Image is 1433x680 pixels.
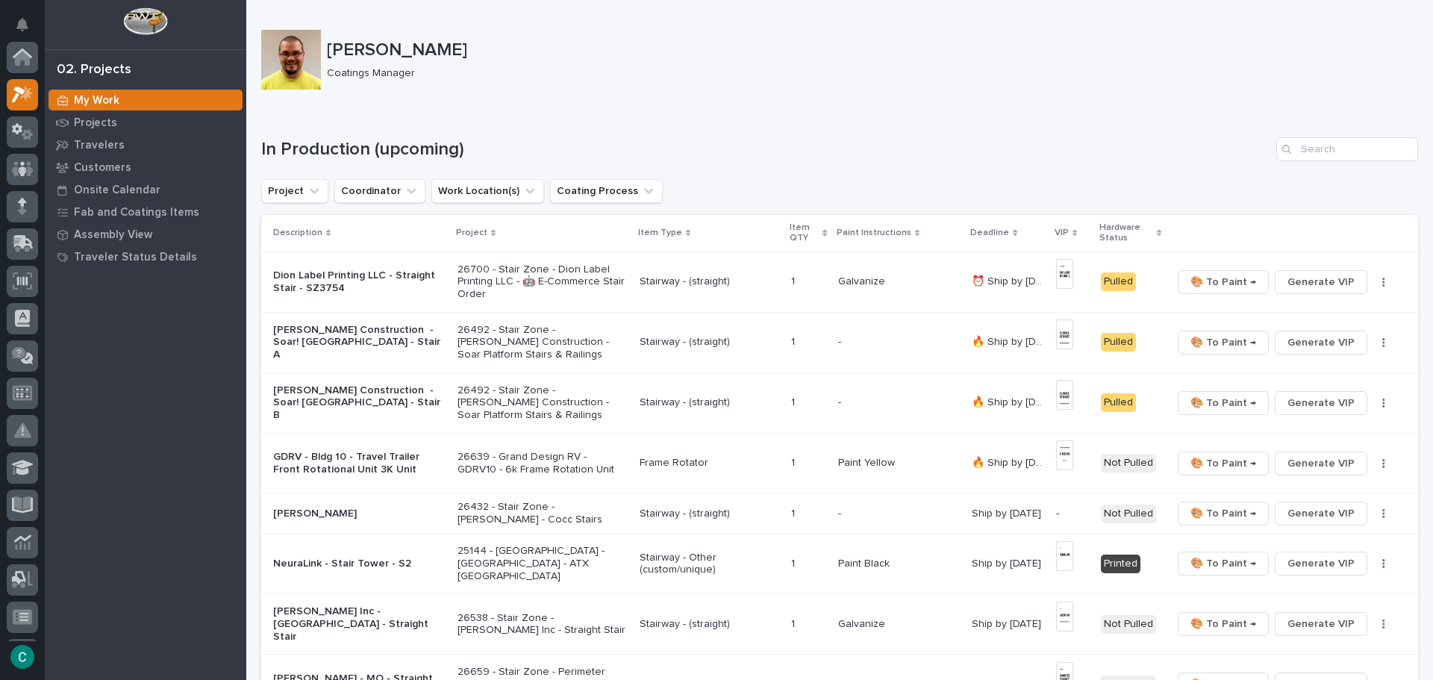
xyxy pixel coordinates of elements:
[1178,452,1269,475] button: 🎨 To Paint →
[1178,502,1269,525] button: 🎨 To Paint →
[1190,615,1256,633] span: 🎨 To Paint →
[1101,272,1136,291] div: Pulled
[550,179,663,203] button: Coating Process
[1101,615,1156,634] div: Not Pulled
[1190,455,1256,472] span: 🎨 To Paint →
[638,225,682,241] p: Item Type
[791,555,798,570] p: 1
[74,228,152,242] p: Assembly View
[327,40,1412,61] p: [PERSON_NAME]
[1055,225,1069,241] p: VIP
[1178,612,1269,636] button: 🎨 To Paint →
[123,7,167,35] img: Workspace Logo
[45,111,246,134] a: Projects
[838,454,898,470] p: Paint Yellow
[74,184,160,197] p: Onsite Calendar
[261,433,1418,493] tr: GDRV - Bldg 10 - Travel Trailer Front Rotational Unit 3K Unit26639 - Grand Design RV - GDRV10 - 6...
[1275,331,1367,355] button: Generate VIP
[791,615,798,631] p: 1
[74,116,117,130] p: Projects
[1101,454,1156,472] div: Not Pulled
[640,336,779,349] p: Stairway - (straight)
[972,505,1044,520] p: Ship by [DATE]
[1276,137,1418,161] div: Search
[838,393,844,409] p: -
[1190,505,1256,523] span: 🎨 To Paint →
[45,246,246,268] a: Traveler Status Details
[458,612,628,637] p: 26538 - Stair Zone - [PERSON_NAME] Inc - Straight Stair
[74,251,197,264] p: Traveler Status Details
[1190,394,1256,412] span: 🎨 To Paint →
[972,615,1044,631] p: Ship by [DATE]
[261,493,1418,534] tr: [PERSON_NAME]26432 - Stair Zone - [PERSON_NAME] - Cocc StairsStairway - (straight)11 -- Ship by [...
[45,89,246,111] a: My Work
[1190,334,1256,352] span: 🎨 To Paint →
[1275,552,1367,575] button: Generate VIP
[273,451,446,476] p: GDRV - Bldg 10 - Travel Trailer Front Rotational Unit 3K Unit
[458,384,628,422] p: 26492 - Stair Zone - [PERSON_NAME] Construction - Soar Platform Stairs & Railings
[456,225,487,241] p: Project
[45,223,246,246] a: Assembly View
[838,333,844,349] p: -
[972,333,1047,349] p: 🔥 Ship by 9/5/25
[7,9,38,40] button: Notifications
[7,641,38,673] button: users-avatar
[458,451,628,476] p: 26639 - Grand Design RV - GDRV10 - 6k Frame Rotation Unit
[273,269,446,295] p: Dion Label Printing LLC - Straight Stair - SZ3754
[640,508,779,520] p: Stairway - (straight)
[1178,391,1269,415] button: 🎨 To Paint →
[1190,555,1256,573] span: 🎨 To Paint →
[1178,270,1269,294] button: 🎨 To Paint →
[261,179,328,203] button: Project
[1101,393,1136,412] div: Pulled
[458,545,628,582] p: 25144 - [GEOGRAPHIC_DATA] - [GEOGRAPHIC_DATA] - ATX [GEOGRAPHIC_DATA]
[790,219,819,247] p: Item QTY
[972,272,1047,288] p: ⏰ Ship by 9/4/25
[1275,612,1367,636] button: Generate VIP
[45,156,246,178] a: Customers
[74,94,119,107] p: My Work
[970,225,1009,241] p: Deadline
[838,615,888,631] p: Galvanize
[791,393,798,409] p: 1
[1287,505,1355,523] span: Generate VIP
[261,534,1418,594] tr: NeuraLink - Stair Tower - S225144 - [GEOGRAPHIC_DATA] - [GEOGRAPHIC_DATA] - ATX [GEOGRAPHIC_DATA]...
[57,62,131,78] div: 02. Projects
[273,605,446,643] p: [PERSON_NAME] Inc - [GEOGRAPHIC_DATA] - Straight Stair
[1101,333,1136,352] div: Pulled
[972,555,1044,570] p: Ship by [DATE]
[791,272,798,288] p: 1
[1287,615,1355,633] span: Generate VIP
[1056,508,1089,520] p: -
[261,139,1270,160] h1: In Production (upcoming)
[327,67,1406,80] p: Coatings Manager
[45,134,246,156] a: Travelers
[458,263,628,301] p: 26700 - Stair Zone - Dion Label Printing LLC - 🤖 E-Commerce Stair Order
[791,333,798,349] p: 1
[1287,273,1355,291] span: Generate VIP
[640,275,779,288] p: Stairway - (straight)
[261,372,1418,433] tr: [PERSON_NAME] Construction - Soar! [GEOGRAPHIC_DATA] - Stair B26492 - Stair Zone - [PERSON_NAME] ...
[640,552,779,577] p: Stairway - Other (custom/unique)
[1275,452,1367,475] button: Generate VIP
[261,252,1418,312] tr: Dion Label Printing LLC - Straight Stair - SZ375426700 - Stair Zone - Dion Label Printing LLC - 🤖...
[791,454,798,470] p: 1
[838,505,844,520] p: -
[458,501,628,526] p: 26432 - Stair Zone - [PERSON_NAME] - Cocc Stairs
[1287,334,1355,352] span: Generate VIP
[45,201,246,223] a: Fab and Coatings Items
[431,179,544,203] button: Work Location(s)
[273,508,446,520] p: [PERSON_NAME]
[273,558,446,570] p: NeuraLink - Stair Tower - S2
[1178,552,1269,575] button: 🎨 To Paint →
[1178,331,1269,355] button: 🎨 To Paint →
[261,312,1418,372] tr: [PERSON_NAME] Construction - Soar! [GEOGRAPHIC_DATA] - Stair A26492 - Stair Zone - [PERSON_NAME] ...
[791,505,798,520] p: 1
[640,396,779,409] p: Stairway - (straight)
[972,454,1047,470] p: 🔥 Ship by 9/5/25
[1287,555,1355,573] span: Generate VIP
[1275,270,1367,294] button: Generate VIP
[1275,502,1367,525] button: Generate VIP
[45,178,246,201] a: Onsite Calendar
[261,594,1418,655] tr: [PERSON_NAME] Inc - [GEOGRAPHIC_DATA] - Straight Stair26538 - Stair Zone - [PERSON_NAME] Inc - St...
